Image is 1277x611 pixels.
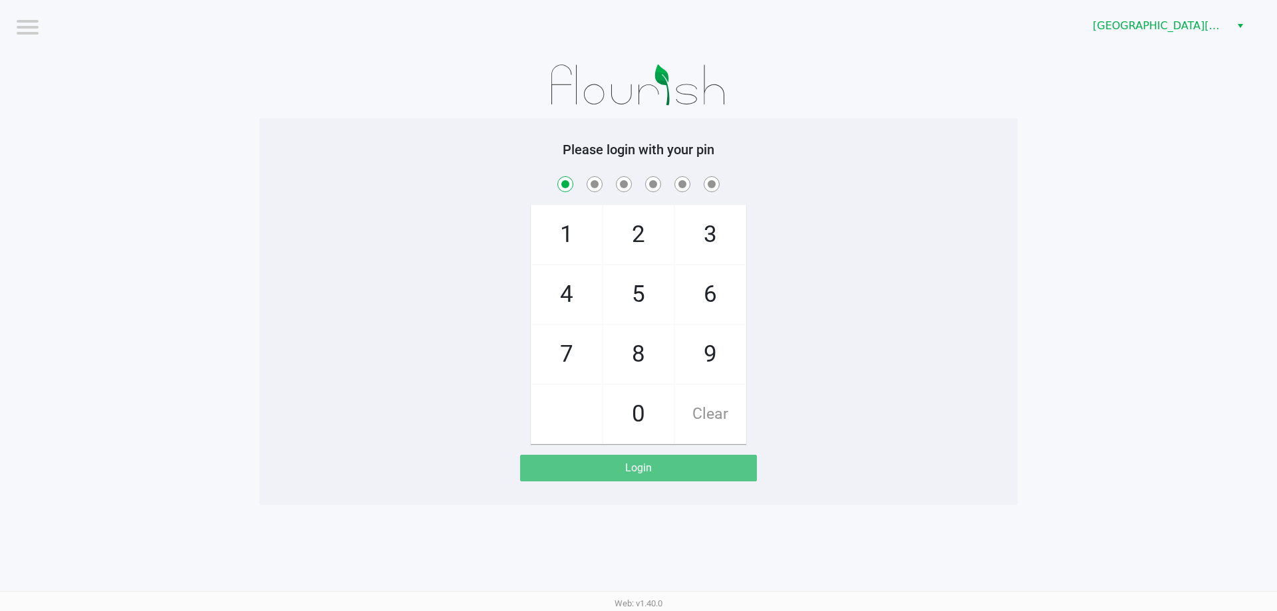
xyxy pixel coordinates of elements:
span: 2 [603,205,674,264]
h5: Please login with your pin [269,142,1008,158]
span: 9 [675,325,746,384]
span: 4 [531,265,602,324]
span: 1 [531,205,602,264]
span: 5 [603,265,674,324]
span: 6 [675,265,746,324]
span: [GEOGRAPHIC_DATA][PERSON_NAME] [1093,18,1222,34]
span: 0 [603,385,674,443]
span: Web: v1.40.0 [615,598,662,608]
span: 3 [675,205,746,264]
span: 8 [603,325,674,384]
button: Select [1230,14,1250,38]
span: 7 [531,325,602,384]
span: Clear [675,385,746,443]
